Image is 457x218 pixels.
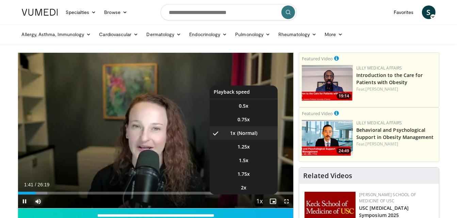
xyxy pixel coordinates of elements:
span: 0.75x [238,116,250,123]
a: Introduction to the Care for Patients with Obesity [356,72,423,85]
a: Favorites [390,5,418,19]
a: S [422,5,436,19]
a: [PERSON_NAME] [366,86,398,92]
a: Rheumatology [274,28,321,41]
input: Search topics, interventions [161,4,297,20]
h4: Related Videos [303,172,352,180]
span: / [35,182,36,187]
a: More [321,28,347,41]
a: [PERSON_NAME] [366,141,398,147]
div: Progress Bar [18,192,294,194]
a: Lilly Medical Affairs [356,65,402,71]
a: Browse [100,5,131,19]
span: 2x [241,184,246,191]
button: Pause [18,194,32,208]
a: Lilly Medical Affairs [356,120,402,126]
span: 24:49 [337,148,351,154]
div: Feat. [356,86,436,92]
span: 0.5x [239,103,248,109]
button: Fullscreen [280,194,293,208]
a: Specialties [62,5,100,19]
img: VuMedi Logo [22,9,58,16]
small: Featured Video [302,56,333,62]
span: 19:14 [337,93,351,99]
a: Endocrinology [185,28,231,41]
a: Cardiovascular [95,28,142,41]
video-js: Video Player [18,53,294,208]
a: Behavioral and Psychological Support in Obesity Management [356,127,434,140]
span: 1.75x [238,171,250,177]
span: 26:19 [37,182,49,187]
a: Pulmonology [231,28,274,41]
a: [PERSON_NAME] School of Medicine of USC [359,192,416,204]
span: 1x [230,130,235,137]
button: Mute [32,194,45,208]
a: 24:49 [302,120,353,156]
span: 1.25x [238,143,250,150]
a: 19:14 [302,65,353,101]
button: Playback Rate [252,194,266,208]
img: ba3304f6-7838-4e41-9c0f-2e31ebde6754.png.150x105_q85_crop-smart_upscale.png [302,120,353,156]
div: Feat. [356,141,436,147]
span: 1.5x [239,157,248,164]
span: 1:41 [24,182,33,187]
img: acc2e291-ced4-4dd5-b17b-d06994da28f3.png.150x105_q85_crop-smart_upscale.png [302,65,353,101]
small: Featured Video [302,110,333,116]
button: Enable picture-in-picture mode [266,194,280,208]
a: Allergy, Asthma, Immunology [18,28,95,41]
a: Dermatology [143,28,185,41]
